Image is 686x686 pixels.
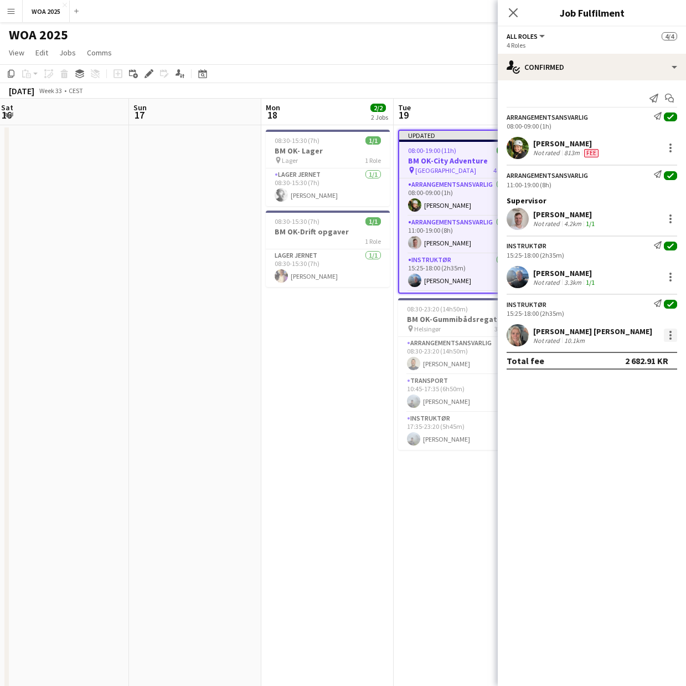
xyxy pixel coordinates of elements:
[494,325,513,333] span: 3 Roles
[9,85,34,96] div: [DATE]
[582,149,601,157] div: Crew has different fees then in role
[59,48,76,58] span: Jobs
[533,219,562,228] div: Not rated
[507,32,538,40] span: All roles
[498,196,686,206] div: Supervisor
[562,278,584,286] div: 3.3km
[507,41,677,49] div: 4 Roles
[9,48,24,58] span: View
[407,305,468,313] span: 08:30-23:20 (14h50m)
[275,136,319,145] span: 08:30-15:30 (7h)
[23,1,70,22] button: WOA 2025
[266,103,280,112] span: Mon
[414,325,441,333] span: Helsingør
[399,156,521,166] h3: BM OK-City Adventure
[396,109,411,121] span: 19
[562,219,584,228] div: 4.2km
[132,109,147,121] span: 17
[398,298,522,450] app-job-card: 08:30-23:20 (14h50m)3/3BM OK-Gummibådsregatta Helsingør3 RolesArrangementsansvarlig1/108:30-23:20...
[493,166,512,175] span: 4 Roles
[399,291,521,332] app-card-role: Instruktør1/1
[87,48,112,58] span: Comms
[507,300,546,309] div: Instruktør
[266,249,390,287] app-card-role: Lager Jernet1/108:30-15:30 (7h)[PERSON_NAME]
[507,113,588,121] div: Arrangementsansvarlig
[398,412,522,450] app-card-role: Instruktør1/117:35-23:20 (5h45m)[PERSON_NAME]
[562,149,582,157] div: 813m
[398,375,522,412] app-card-role: Transport1/110:45-17:35 (6h50m)[PERSON_NAME]
[370,104,386,112] span: 2/2
[533,139,601,149] div: [PERSON_NAME]
[533,278,562,286] div: Not rated
[507,251,677,259] div: 15:25-18:00 (2h35m)
[497,146,512,155] span: 4/4
[408,146,456,155] span: 08:00-19:00 (11h)
[507,181,677,189] div: 11:00-19:00 (8h)
[533,149,562,157] div: Not rated
[507,309,677,318] div: 15:25-18:00 (2h35m)
[275,217,319,226] span: 08:30-15:30 (7h)
[398,314,522,324] h3: BM OK-Gummibådsregatta
[282,156,298,165] span: Lager
[498,6,686,20] h3: Job Fulfilment
[82,45,116,60] a: Comms
[507,242,546,250] div: Instruktør
[266,227,390,237] h3: BM OK-Drift opgaver
[4,45,29,60] a: View
[507,32,546,40] button: All roles
[35,48,48,58] span: Edit
[266,168,390,206] app-card-role: Lager Jernet1/108:30-15:30 (7h)[PERSON_NAME]
[365,217,381,226] span: 1/1
[533,268,597,278] div: [PERSON_NAME]
[398,130,522,294] app-job-card: Updated08:00-19:00 (11h)4/4BM OK-City Adventure [GEOGRAPHIC_DATA]4 RolesArrangementsansvarlig1/10...
[398,103,411,112] span: Tue
[399,178,521,216] app-card-role: Arrangementsansvarlig1/108:00-09:00 (1h)[PERSON_NAME]
[507,355,544,366] div: Total fee
[507,171,588,180] div: Arrangementsansvarlig
[415,166,476,175] span: [GEOGRAPHIC_DATA]
[662,32,677,40] span: 4/4
[399,216,521,254] app-card-role: Arrangementsansvarlig1/111:00-19:00 (8h)[PERSON_NAME]
[625,355,668,366] div: 2 682.91 KR
[365,136,381,145] span: 1/1
[37,86,64,95] span: Week 33
[562,336,587,345] div: 10.1km
[399,131,521,140] div: Updated
[55,45,80,60] a: Jobs
[586,219,595,228] app-skills-label: 1/1
[398,337,522,375] app-card-role: Arrangementsansvarlig1/108:30-23:20 (14h50m)[PERSON_NAME]
[533,326,652,336] div: [PERSON_NAME] [PERSON_NAME]
[31,45,53,60] a: Edit
[533,336,562,345] div: Not rated
[533,209,597,219] div: [PERSON_NAME]
[266,211,390,287] app-job-card: 08:30-15:30 (7h)1/1BM OK-Drift opgaver1 RoleLager Jernet1/108:30-15:30 (7h)[PERSON_NAME]
[365,237,381,245] span: 1 Role
[584,149,599,157] span: Fee
[371,113,388,121] div: 2 Jobs
[69,86,83,95] div: CEST
[365,156,381,165] span: 1 Role
[266,146,390,156] h3: BM OK- Lager
[266,130,390,206] app-job-card: 08:30-15:30 (7h)1/1BM OK- Lager Lager1 RoleLager Jernet1/108:30-15:30 (7h)[PERSON_NAME]
[9,27,68,43] h1: WOA 2025
[1,103,13,112] span: Sat
[133,103,147,112] span: Sun
[586,278,595,286] app-skills-label: 1/1
[498,54,686,80] div: Confirmed
[507,122,677,130] div: 08:00-09:00 (1h)
[264,109,280,121] span: 18
[399,254,521,291] app-card-role: Instruktør1/115:25-18:00 (2h35m)[PERSON_NAME]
